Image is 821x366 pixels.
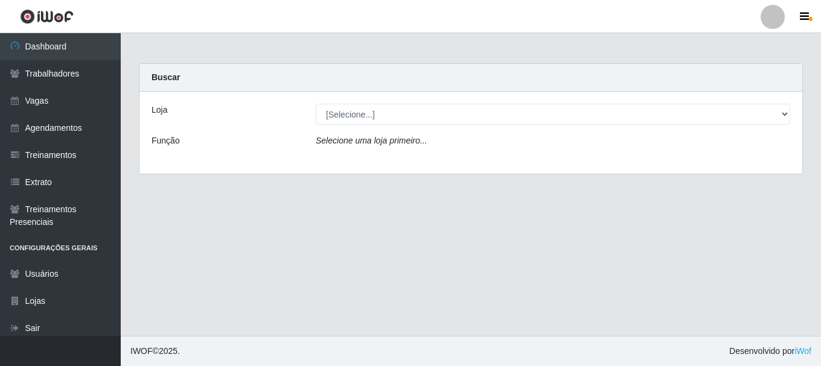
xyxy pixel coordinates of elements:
span: Desenvolvido por [729,345,811,358]
strong: Buscar [152,72,180,82]
a: iWof [794,346,811,356]
span: © 2025 . [130,345,180,358]
label: Função [152,134,180,147]
span: IWOF [130,346,153,356]
i: Selecione uma loja primeiro... [316,136,427,145]
img: CoreUI Logo [20,9,74,24]
label: Loja [152,104,167,116]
